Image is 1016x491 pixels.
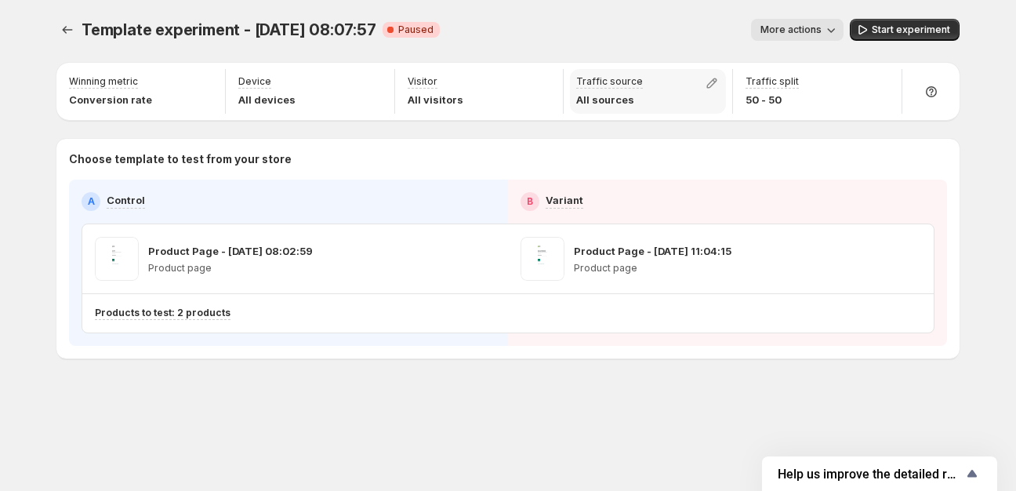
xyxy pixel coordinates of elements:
[760,24,822,36] span: More actions
[751,19,844,41] button: More actions
[148,262,313,275] p: Product page
[850,19,960,41] button: Start experiment
[69,75,138,88] p: Winning metric
[521,237,564,281] img: Product Page - Jul 16, 11:04:15
[408,92,463,107] p: All visitors
[398,24,434,36] span: Paused
[238,75,271,88] p: Device
[56,19,78,41] button: Experiments
[82,20,376,39] span: Template experiment - [DATE] 08:07:57
[778,464,982,483] button: Show survey - Help us improve the detailed report for A/B campaigns
[574,243,731,259] p: Product Page - [DATE] 11:04:15
[408,75,437,88] p: Visitor
[95,237,139,281] img: Product Page - Jan 6, 08:02:59
[576,75,643,88] p: Traffic source
[746,92,799,107] p: 50 - 50
[872,24,950,36] span: Start experiment
[69,151,947,167] p: Choose template to test from your store
[527,195,533,208] h2: B
[574,262,731,275] p: Product page
[778,467,963,482] span: Help us improve the detailed report for A/B campaigns
[148,243,313,259] p: Product Page - [DATE] 08:02:59
[746,75,799,88] p: Traffic split
[88,195,95,208] h2: A
[546,192,583,208] p: Variant
[95,307,230,319] p: Products to test: 2 products
[576,92,643,107] p: All sources
[69,92,152,107] p: Conversion rate
[107,192,145,208] p: Control
[238,92,296,107] p: All devices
